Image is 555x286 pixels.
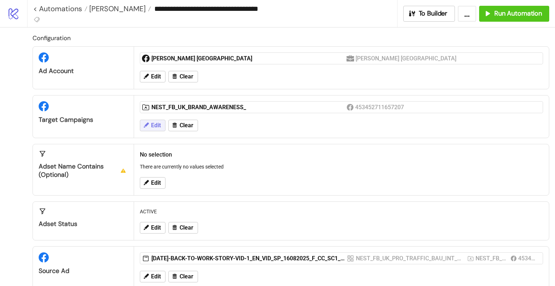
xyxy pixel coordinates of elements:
[180,122,193,129] span: Clear
[39,162,128,179] div: Adset Name contains (optional)
[87,4,146,13] span: [PERSON_NAME]
[356,54,457,63] div: [PERSON_NAME] [GEOGRAPHIC_DATA]
[140,222,165,234] button: Edit
[168,71,198,82] button: Clear
[140,150,543,159] h2: No selection
[168,120,198,131] button: Clear
[151,255,347,262] div: [DATE]-BACK-TO-WORK-STORY-VID-1_EN_VID_SP_16082025_F_CC_SC1_None_
[419,9,448,18] span: To Builder
[476,254,508,263] div: NEST_FB_UK_PRO_TRAFFIC_
[151,180,161,186] span: Edit
[140,120,165,131] button: Edit
[33,33,549,43] h2: Configuration
[518,254,538,263] div: 453452711657207
[356,254,465,263] div: NEST_FB_UK_PRO_TRAFFIC_BAU_INT_COMPETITORS+FASHION_ALLP_F_30-65+_03062025
[39,116,128,124] div: Target Campaigns
[140,163,543,171] p: There are currently no values selected
[151,103,347,111] div: NEST_FB_UK_BRAND_AWARENESS_
[151,122,161,129] span: Edit
[39,220,128,228] div: Adset Status
[87,5,151,12] a: [PERSON_NAME]
[168,271,198,282] button: Clear
[180,273,193,280] span: Clear
[403,6,455,22] button: To Builder
[39,267,128,275] div: Source Ad
[168,222,198,234] button: Clear
[151,225,161,231] span: Edit
[151,273,161,280] span: Edit
[458,6,476,22] button: ...
[151,55,347,63] div: [PERSON_NAME] [GEOGRAPHIC_DATA]
[494,9,542,18] span: Run Automation
[140,271,165,282] button: Edit
[137,205,546,218] div: ACTIVE
[140,177,165,189] button: Edit
[140,71,165,82] button: Edit
[180,225,193,231] span: Clear
[180,73,193,80] span: Clear
[151,73,161,80] span: Edit
[479,6,549,22] button: Run Automation
[33,5,87,12] a: < Automations
[355,103,405,112] div: 453452711657207
[39,67,128,75] div: Ad Account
